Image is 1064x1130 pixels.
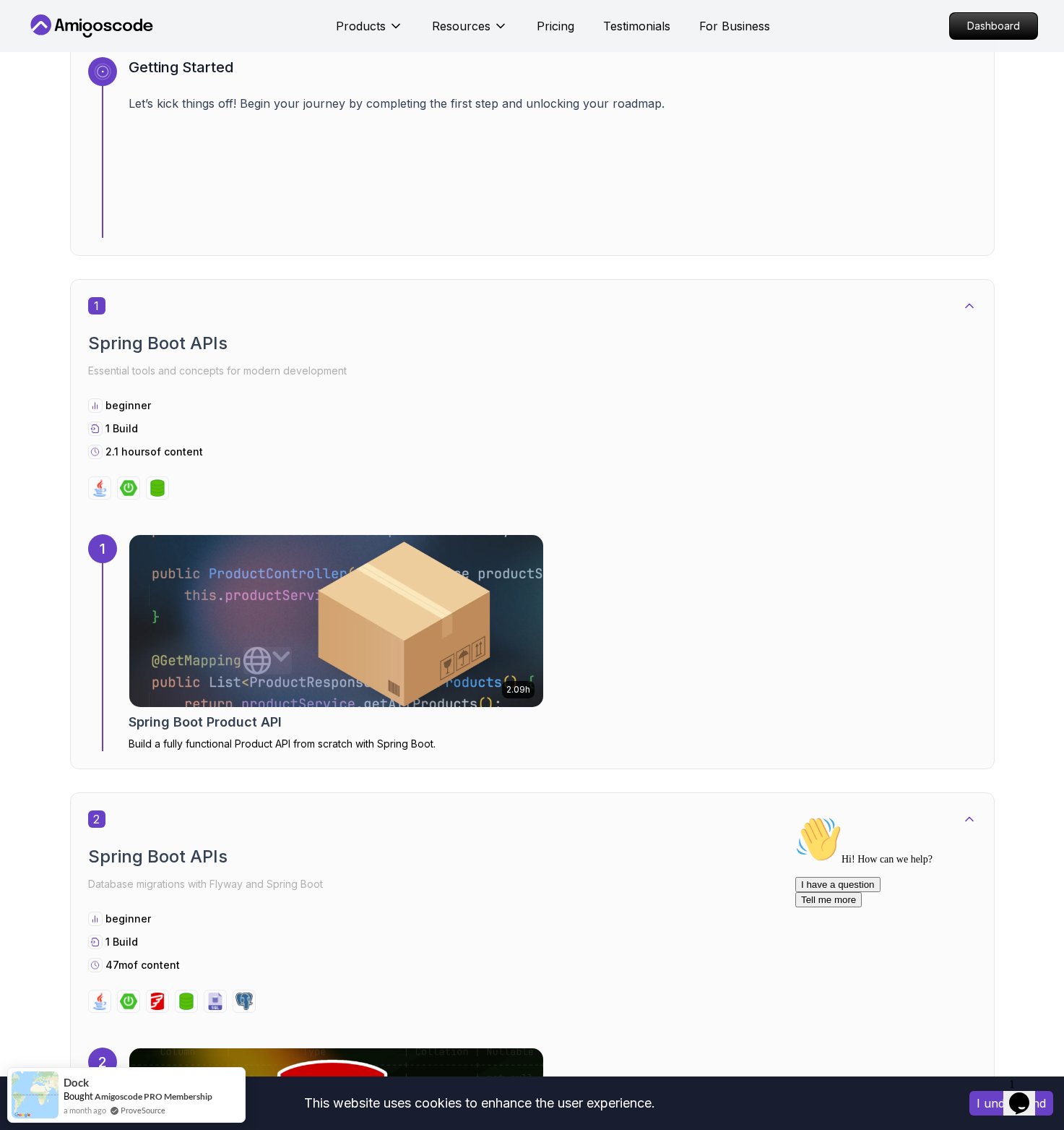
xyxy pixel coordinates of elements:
span: a month ago [64,1104,106,1116]
img: spring-data-jpa logo [178,993,195,1010]
button: I have a question [6,67,91,82]
img: spring-boot logo [120,993,137,1010]
p: Essential tools and concepts for modern development [88,361,977,381]
img: postgres logo [235,993,253,1010]
span: 2 [88,810,105,828]
div: 1 [88,534,117,563]
button: Products [336,17,403,46]
h2: Spring Boot Product API [129,712,282,732]
div: This website uses cookies to enhance the user experience. [11,1087,948,1119]
img: java logo [91,993,108,1010]
span: Bought [64,1090,93,1102]
span: 1 [88,297,105,314]
p: Build a fully functional Product API from scratch with Spring Boot. [129,737,544,751]
a: Amigoscode PRO Membership [95,1091,212,1102]
a: Pricing [537,17,574,35]
img: Spring Boot Product API card [118,531,553,711]
iframe: chat widget [1003,1072,1050,1116]
p: Products [336,17,386,35]
img: flyway logo [149,993,166,1010]
h2: Spring Boot APIs [88,845,977,868]
img: sql logo [207,993,224,1010]
span: 1 Build [105,936,138,948]
img: spring-boot logo [120,479,137,497]
button: Tell me more [6,82,72,97]
div: 👋Hi! How can we help?I have a questionTell me more [6,6,266,97]
span: Dock [64,1077,89,1089]
p: Dashboard [950,13,1037,39]
p: Let’s kick things off! Begin your journey by completing the first step and unlocking your roadmap. [129,95,977,112]
p: 2.1 hours of content [105,445,203,459]
img: spring-data-jpa logo [149,479,166,497]
a: Spring Boot Product API card2.09hSpring Boot Product APIBuild a fully functional Product API from... [129,534,544,751]
p: Resources [432,17,490,35]
button: Accept cookies [969,1091,1053,1116]
h2: Spring Boot APIs [88,332,977,355]
span: Hi! How can we help? [6,43,143,54]
a: ProveSource [121,1104,165,1116]
p: beginner [105,398,151,413]
img: provesource social proof notification image [12,1071,59,1118]
button: Resources [432,17,508,46]
span: 1 Build [105,422,138,435]
a: Dashboard [949,12,1038,40]
a: For Business [699,17,770,35]
iframe: chat widget [790,810,1050,1065]
p: beginner [105,912,151,926]
img: :wave: [6,6,52,52]
h3: Getting Started [129,57,977,77]
a: Testimonials [603,17,670,35]
img: java logo [91,479,108,497]
p: 47m of content [105,958,180,972]
div: 2 [88,1048,117,1077]
p: 2.09h [506,684,530,695]
p: Database migrations with Flyway and Spring Boot [88,874,977,894]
